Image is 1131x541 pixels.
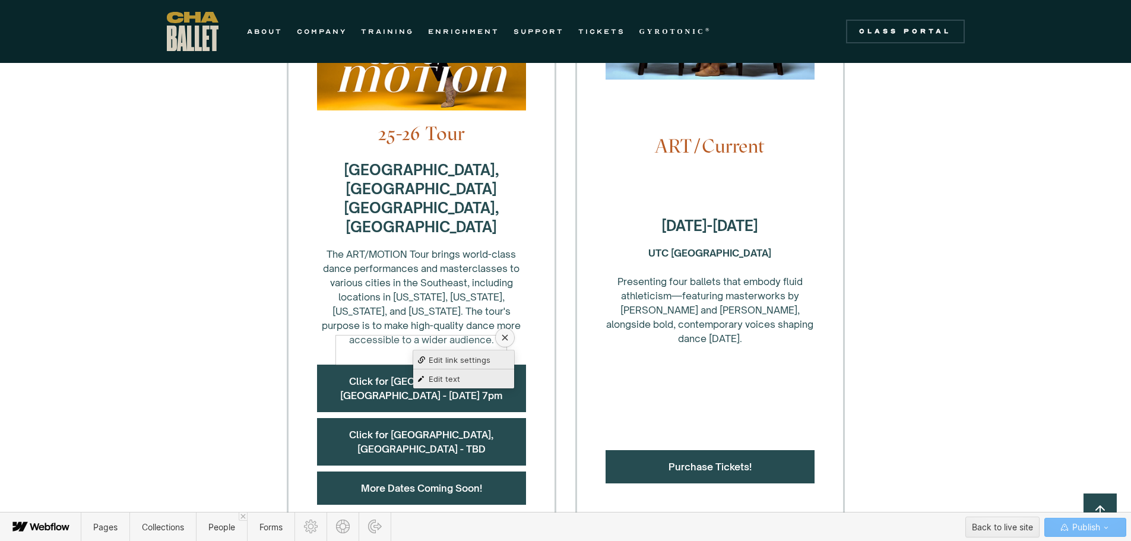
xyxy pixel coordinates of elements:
span: Publish [1070,518,1100,536]
div: Class Portal [853,27,958,36]
span: Edit link settings [429,355,490,365]
span: Collections [142,522,184,532]
h4: 25-26 Tour [317,122,526,145]
a: TICKETS [578,24,625,39]
strong: GYROTONIC [639,27,705,36]
div: Presenting four ballets that embody fluid athleticism—featuring masterworks by [PERSON_NAME] and ... [606,246,815,346]
h4: ART/Current [606,135,815,157]
a: Purchase Tickets! [669,461,752,473]
a: COMPANY [297,24,347,39]
strong: [DATE]-[DATE] [661,217,758,235]
span: Pages [93,522,118,532]
a: TRAINING [361,24,414,39]
span: Forms [259,522,283,532]
a: SUPPORT [514,24,564,39]
a: ENRICHMENT [428,24,499,39]
span: Edit text [429,374,460,384]
a: GYROTONIC® [639,24,712,39]
span: People [208,522,235,532]
a: Click for [GEOGRAPHIC_DATA], [GEOGRAPHIC_DATA] - TBD [349,429,493,455]
a: ABOUT [247,24,283,39]
div: Back to live site [972,518,1033,536]
button: Back to live site [965,517,1040,537]
sup: ® [705,27,712,33]
a: More Dates Coming Soon! [361,482,482,494]
a: Close 'People' tab [239,512,247,521]
strong: [GEOGRAPHIC_DATA], [GEOGRAPHIC_DATA] [GEOGRAPHIC_DATA], [GEOGRAPHIC_DATA] [344,161,499,236]
button: Publish [1044,518,1126,537]
a: home [167,12,218,51]
div: The ART/MOTION Tour brings world-class dance performances and masterclasses to various cities in ... [317,247,526,347]
strong: UTC [GEOGRAPHIC_DATA] ‍ [648,247,771,259]
a: Class Portal [846,20,965,43]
